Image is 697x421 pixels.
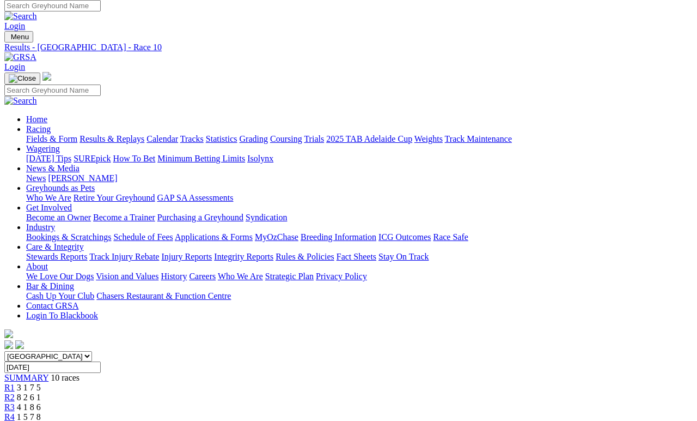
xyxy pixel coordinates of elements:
a: Stewards Reports [26,252,87,261]
span: 3 1 7 5 [17,383,41,392]
a: Chasers Restaurant & Function Centre [96,291,231,300]
button: Toggle navigation [4,31,33,43]
span: 4 1 8 6 [17,402,41,412]
a: Strategic Plan [265,272,314,281]
img: logo-grsa-white.png [4,329,13,338]
div: About [26,272,693,281]
a: Applications & Forms [175,232,253,242]
a: Track Injury Rebate [89,252,159,261]
img: logo-grsa-white.png [42,72,51,81]
img: facebook.svg [4,340,13,349]
button: Toggle navigation [4,73,40,85]
a: Syndication [246,213,287,222]
a: Bar & Dining [26,281,74,291]
div: Greyhounds as Pets [26,193,693,203]
a: [DATE] Tips [26,154,71,163]
a: GAP SA Assessments [157,193,234,202]
a: R3 [4,402,15,412]
div: Wagering [26,154,693,164]
a: 2025 TAB Adelaide Cup [326,134,412,143]
a: We Love Our Dogs [26,272,94,281]
a: SUMMARY [4,373,48,382]
div: Racing [26,134,693,144]
a: Track Maintenance [445,134,512,143]
span: 10 races [51,373,80,382]
a: About [26,262,48,271]
a: [PERSON_NAME] [48,173,117,183]
img: Search [4,96,37,106]
a: ICG Outcomes [378,232,431,242]
a: News & Media [26,164,80,173]
a: Wagering [26,144,60,153]
a: Care & Integrity [26,242,84,251]
a: Results - [GEOGRAPHIC_DATA] - Race 10 [4,43,693,52]
a: MyOzChase [255,232,298,242]
span: 8 2 6 1 [17,393,41,402]
a: How To Bet [113,154,156,163]
a: Get Involved [26,203,72,212]
a: Contact GRSA [26,301,78,310]
a: Careers [189,272,216,281]
img: twitter.svg [15,340,24,349]
a: Minimum Betting Limits [157,154,245,163]
img: Close [9,74,36,83]
a: Vision and Values [96,272,158,281]
div: Bar & Dining [26,291,693,301]
a: Isolynx [247,154,273,163]
img: Search [4,11,37,21]
a: Schedule of Fees [113,232,173,242]
a: Injury Reports [161,252,212,261]
a: Coursing [270,134,302,143]
a: R1 [4,383,15,392]
div: News & Media [26,173,693,183]
a: Cash Up Your Club [26,291,94,300]
a: Industry [26,222,55,232]
a: Stay On Track [378,252,429,261]
a: Bookings & Scratchings [26,232,111,242]
a: Who We Are [26,193,71,202]
a: Statistics [206,134,237,143]
a: Weights [414,134,443,143]
a: Grading [240,134,268,143]
a: Tracks [180,134,204,143]
a: Calendar [146,134,178,143]
a: Race Safe [433,232,468,242]
div: Care & Integrity [26,252,693,262]
a: Become an Owner [26,213,91,222]
a: Racing [26,124,51,134]
a: Retire Your Greyhound [74,193,155,202]
a: Results & Replays [80,134,144,143]
span: Menu [11,33,29,41]
a: R2 [4,393,15,402]
div: Get Involved [26,213,693,222]
a: Trials [304,134,324,143]
a: Who We Are [218,272,263,281]
input: Search [4,85,101,96]
a: History [161,272,187,281]
a: Become a Trainer [93,213,155,222]
a: Greyhounds as Pets [26,183,95,193]
a: Fact Sheets [337,252,376,261]
div: Industry [26,232,693,242]
a: Home [26,115,47,124]
img: GRSA [4,52,36,62]
input: Select date [4,362,101,373]
a: Privacy Policy [316,272,367,281]
a: Login [4,21,25,31]
a: Login [4,62,25,71]
a: Login To Blackbook [26,311,98,320]
a: Breeding Information [301,232,376,242]
a: Purchasing a Greyhound [157,213,243,222]
a: Fields & Form [26,134,77,143]
a: SUREpick [74,154,111,163]
a: News [26,173,46,183]
a: Integrity Reports [214,252,273,261]
a: Rules & Policies [276,252,334,261]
